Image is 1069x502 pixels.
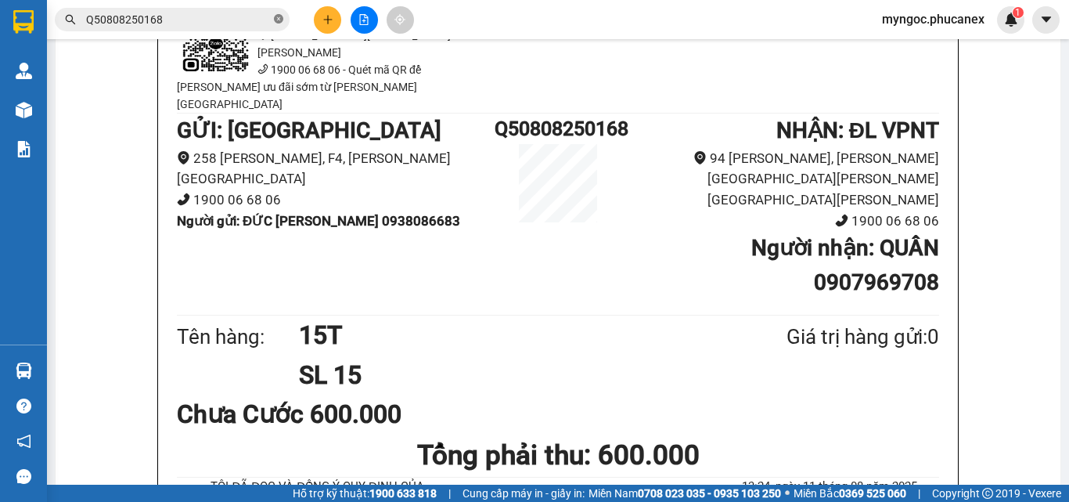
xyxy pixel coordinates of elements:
[776,117,939,143] b: NHẬN : ĐL VPNT
[86,11,271,28] input: Tìm tên, số ĐT hoặc mã đơn
[13,10,34,34] img: logo-vxr
[1013,7,1024,18] sup: 1
[621,148,939,211] li: 94 [PERSON_NAME], [PERSON_NAME][GEOGRAPHIC_DATA][PERSON_NAME][GEOGRAPHIC_DATA][PERSON_NAME]
[448,485,451,502] span: |
[835,214,848,227] span: phone
[65,14,76,25] span: search
[794,485,906,502] span: Miền Bắc
[394,14,405,25] span: aim
[869,9,997,29] span: myngoc.phucanex
[1039,13,1053,27] span: caret-down
[16,63,32,79] img: warehouse-icon
[751,235,939,295] b: Người nhận : QUÂN 0907969708
[721,478,939,497] li: 13:24, ngày 11 tháng 08 năm 2025
[257,63,268,74] span: phone
[293,485,437,502] span: Hỗ trợ kỹ thuật:
[177,321,299,353] div: Tên hàng:
[588,485,781,502] span: Miền Nam
[177,193,190,206] span: phone
[322,14,333,25] span: plus
[16,469,31,484] span: message
[358,14,369,25] span: file-add
[314,6,341,34] button: plus
[177,213,460,229] b: Người gửi : ĐỨC [PERSON_NAME] 0938086683
[16,399,31,414] span: question-circle
[16,102,32,118] img: warehouse-icon
[839,487,906,500] strong: 0369 525 060
[351,6,378,34] button: file-add
[638,487,781,500] strong: 0708 023 035 - 0935 103 250
[693,151,707,164] span: environment
[711,321,939,353] div: Giá trị hàng gửi: 0
[177,434,939,477] h1: Tổng phải thu: 600.000
[495,114,621,144] h1: Q50808250168
[1004,13,1018,27] img: icon-new-feature
[177,151,190,164] span: environment
[16,363,32,379] img: warehouse-icon
[387,6,414,34] button: aim
[1015,7,1020,18] span: 1
[274,14,283,23] span: close-circle
[621,211,939,232] li: 1900 06 68 06
[785,490,790,497] span: ⚪️
[918,485,920,502] span: |
[982,488,993,499] span: copyright
[299,316,711,355] h1: 15T
[177,190,495,211] li: 1900 06 68 06
[177,61,459,113] li: 1900 06 68 06 - Quét mã QR để [PERSON_NAME] ưu đãi sớm từ [PERSON_NAME][GEOGRAPHIC_DATA]
[16,434,31,449] span: notification
[1032,6,1060,34] button: caret-down
[177,117,441,143] b: GỬI : [GEOGRAPHIC_DATA]
[369,487,437,500] strong: 1900 633 818
[299,356,711,395] h1: SL 15
[463,485,585,502] span: Cung cấp máy in - giấy in:
[177,395,428,434] div: Chưa Cước 600.000
[177,148,495,190] li: 258 [PERSON_NAME], F4, [PERSON_NAME][GEOGRAPHIC_DATA]
[274,13,283,27] span: close-circle
[177,27,459,61] li: [STREET_ADDRESS][PERSON_NAME][PERSON_NAME]
[16,141,32,157] img: solution-icon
